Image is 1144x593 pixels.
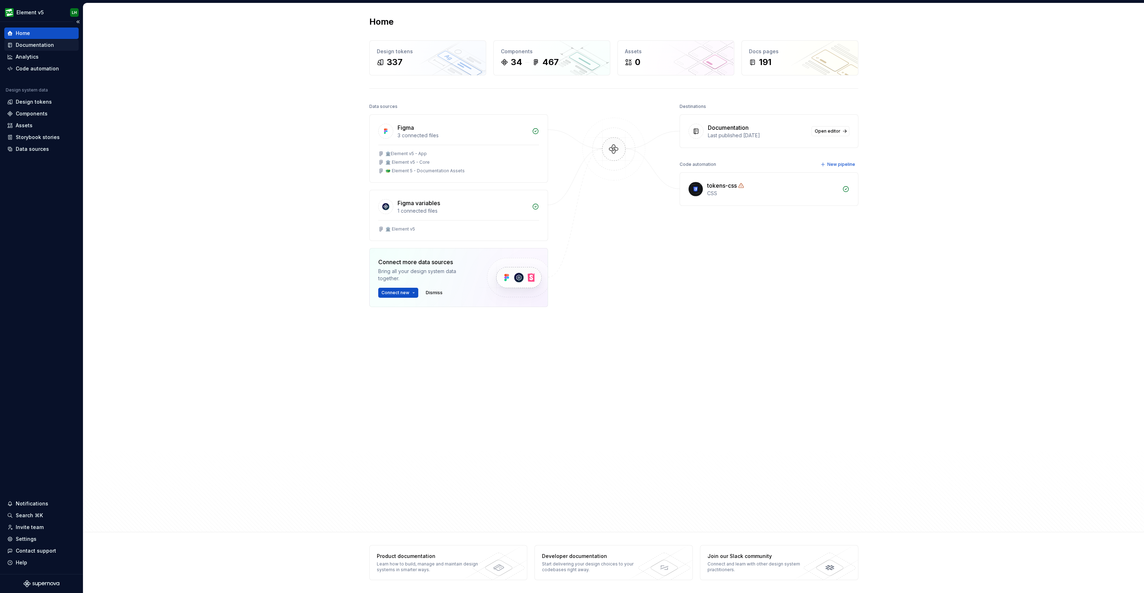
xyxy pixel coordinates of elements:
div: 467 [542,56,559,68]
a: Open editor [812,126,849,136]
div: Settings [16,535,36,543]
div: Help [16,559,27,566]
button: Connect new [378,288,418,298]
div: Storybook stories [16,134,60,141]
div: 🏛️ Element v5 [385,226,415,232]
div: Analytics [16,53,39,60]
a: Storybook stories [4,132,79,143]
span: Open editor [815,128,840,134]
a: Assets0 [617,40,734,75]
div: tokens-css [707,181,737,190]
div: Documentation [16,41,54,49]
div: Code automation [16,65,59,72]
a: Components34467 [493,40,610,75]
div: CSS [707,190,838,197]
button: Contact support [4,545,79,557]
a: Analytics [4,51,79,63]
svg: Supernova Logo [24,580,59,587]
div: 🐲 Element 5 - Documentation Assets [385,168,465,174]
img: a1163231-533e-497d-a445-0e6f5b523c07.png [5,8,14,17]
button: Collapse sidebar [73,17,83,27]
div: Code automation [680,159,716,169]
span: Dismiss [426,290,443,296]
a: Join our Slack communityConnect and learn with other design system practitioners. [700,545,858,580]
div: Design tokens [16,98,52,105]
a: Assets [4,120,79,131]
div: Invite team [16,524,44,531]
a: Invite team [4,522,79,533]
a: Home [4,28,79,39]
div: Last published [DATE] [708,132,807,139]
a: Docs pages191 [741,40,858,75]
h2: Home [369,16,394,28]
a: Components [4,108,79,119]
div: Bring all your design system data together. [378,268,475,282]
div: Data sources [16,145,49,153]
div: 🏛️Element v5 - App [385,151,427,157]
a: Documentation [4,39,79,51]
div: Destinations [680,102,706,112]
div: Learn how to build, manage and maintain design systems in smarter ways. [377,561,481,573]
div: Developer documentation [542,553,646,560]
div: 3 connected files [398,132,528,139]
div: Documentation [708,123,749,132]
div: Element v5 [16,9,44,16]
div: Join our Slack community [707,553,812,560]
div: Assets [16,122,33,129]
a: Developer documentationStart delivering your design choices to your codebases right away. [534,545,693,580]
button: Help [4,557,79,568]
div: Components [16,110,48,117]
a: Data sources [4,143,79,155]
a: Design tokens337 [369,40,486,75]
div: Product documentation [377,553,481,560]
div: Search ⌘K [16,512,43,519]
span: Connect new [381,290,409,296]
button: Search ⌘K [4,510,79,521]
a: Design tokens [4,96,79,108]
a: Figma variables1 connected files🏛️ Element v5 [369,190,548,241]
div: Start delivering your design choices to your codebases right away. [542,561,646,573]
div: Docs pages [749,48,851,55]
div: Figma [398,123,414,132]
div: Design tokens [377,48,479,55]
div: Home [16,30,30,37]
a: Figma3 connected files🏛️Element v5 - App🏛️ Element v5 - Core🐲 Element 5 - Documentation Assets [369,114,548,183]
div: 1 connected files [398,207,528,214]
div: 0 [635,56,640,68]
div: Data sources [369,102,398,112]
button: Dismiss [423,288,446,298]
div: LH [72,10,77,15]
div: Contact support [16,547,56,554]
span: New pipeline [827,162,855,167]
div: Notifications [16,500,48,507]
div: Design system data [6,87,48,93]
div: 🏛️ Element v5 - Core [385,159,430,165]
div: Assets [625,48,727,55]
button: New pipeline [818,159,858,169]
a: Code automation [4,63,79,74]
div: 34 [511,56,522,68]
div: Connect more data sources [378,258,475,266]
button: Notifications [4,498,79,509]
div: 337 [387,56,403,68]
div: Figma variables [398,199,440,207]
button: Element v5LH [1,5,82,20]
div: Components [501,48,603,55]
a: Product documentationLearn how to build, manage and maintain design systems in smarter ways. [369,545,528,580]
div: Connect and learn with other design system practitioners. [707,561,812,573]
div: 191 [759,56,771,68]
a: Settings [4,533,79,545]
